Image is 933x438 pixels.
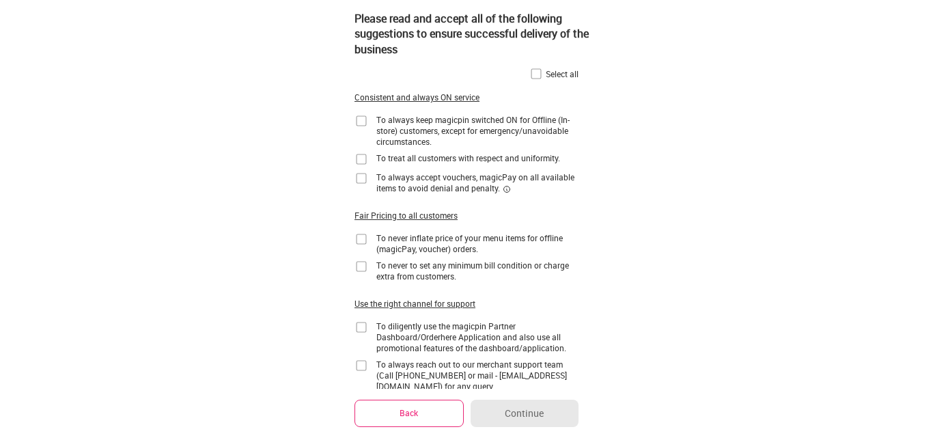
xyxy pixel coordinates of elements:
[376,152,560,163] div: To treat all customers with respect and uniformity.
[529,67,543,81] img: home-delivery-unchecked-checkbox-icon.f10e6f61.svg
[354,260,368,273] img: home-delivery-unchecked-checkbox-icon.f10e6f61.svg
[354,210,458,221] div: Fair Pricing to all customers
[503,185,511,193] img: informationCircleBlack.2195f373.svg
[354,359,368,372] img: home-delivery-unchecked-checkbox-icon.f10e6f61.svg
[376,114,579,147] div: To always keep magicpin switched ON for Offline (In-store) customers, except for emergency/unavoi...
[376,260,579,282] div: To never to set any minimum bill condition or charge extra from customers.
[471,400,579,427] button: Continue
[376,232,579,254] div: To never inflate price of your menu items for offline (magicPay, voucher) orders.
[354,152,368,166] img: home-delivery-unchecked-checkbox-icon.f10e6f61.svg
[354,232,368,246] img: home-delivery-unchecked-checkbox-icon.f10e6f61.svg
[376,359,579,392] div: To always reach out to our merchant support team (Call [PHONE_NUMBER] or mail - [EMAIL_ADDRESS][D...
[354,298,475,310] div: Use the right channel for support
[376,172,579,193] div: To always accept vouchers, magicPay on all available items to avoid denial and penalty.
[546,68,579,79] div: Select all
[354,320,368,334] img: home-delivery-unchecked-checkbox-icon.f10e6f61.svg
[376,320,579,353] div: To diligently use the magicpin Partner Dashboard/Orderhere Application and also use all promotion...
[354,400,464,426] button: Back
[354,172,368,185] img: home-delivery-unchecked-checkbox-icon.f10e6f61.svg
[354,114,368,128] img: home-delivery-unchecked-checkbox-icon.f10e6f61.svg
[354,92,479,103] div: Consistent and always ON service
